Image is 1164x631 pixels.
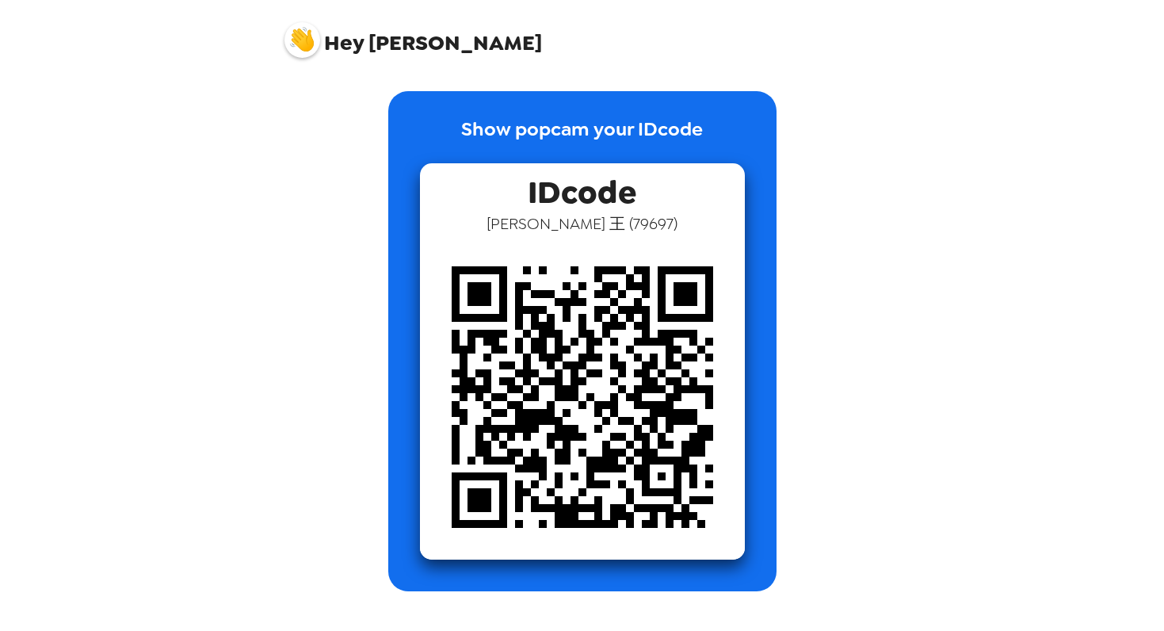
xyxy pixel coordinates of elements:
span: IDcode [528,163,636,213]
p: Show popcam your IDcode [461,115,703,163]
span: [PERSON_NAME] 王 ( 79697 ) [487,213,677,235]
img: qr code [420,235,745,560]
img: profile pic [284,22,320,58]
span: Hey [324,29,364,57]
span: [PERSON_NAME] [284,14,542,54]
